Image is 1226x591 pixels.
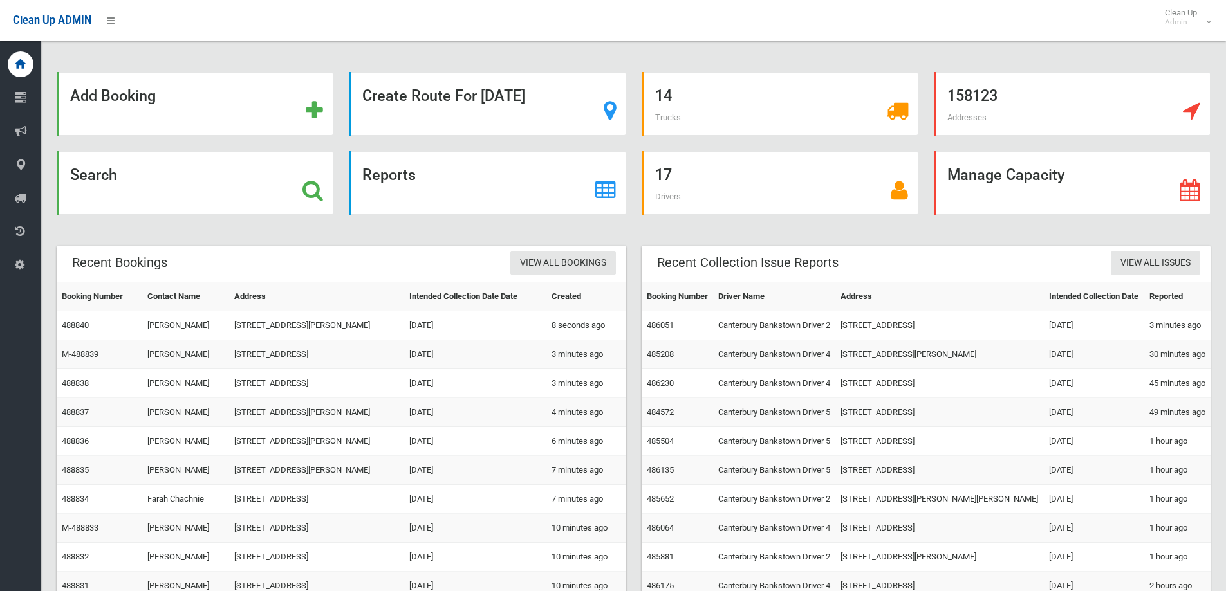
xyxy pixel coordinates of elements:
[835,398,1044,427] td: [STREET_ADDRESS]
[404,543,546,572] td: [DATE]
[1158,8,1210,27] span: Clean Up
[655,113,681,122] span: Trucks
[1144,514,1211,543] td: 1 hour ago
[647,320,674,330] a: 486051
[934,151,1211,215] a: Manage Capacity
[142,340,228,369] td: [PERSON_NAME]
[510,251,616,275] a: View All Bookings
[349,72,626,136] a: Create Route For [DATE]
[546,398,626,427] td: 4 minutes ago
[546,485,626,514] td: 7 minutes ago
[713,514,836,543] td: Canterbury Bankstown Driver 4
[546,427,626,456] td: 6 minutes ago
[1144,398,1211,427] td: 49 minutes ago
[546,369,626,398] td: 3 minutes ago
[713,456,836,485] td: Canterbury Bankstown Driver 5
[1144,282,1211,311] th: Reported
[647,552,674,561] a: 485881
[229,514,404,543] td: [STREET_ADDRESS]
[647,494,674,504] a: 485652
[1044,398,1144,427] td: [DATE]
[62,320,89,330] a: 488840
[835,543,1044,572] td: [STREET_ADDRESS][PERSON_NAME]
[713,369,836,398] td: Canterbury Bankstown Driver 4
[1044,485,1144,514] td: [DATE]
[142,369,228,398] td: [PERSON_NAME]
[142,485,228,514] td: Farah Chachnie
[713,340,836,369] td: Canterbury Bankstown Driver 4
[546,282,626,311] th: Created
[713,543,836,572] td: Canterbury Bankstown Driver 2
[713,398,836,427] td: Canterbury Bankstown Driver 5
[835,340,1044,369] td: [STREET_ADDRESS][PERSON_NAME]
[62,465,89,475] a: 488835
[1044,427,1144,456] td: [DATE]
[404,456,546,485] td: [DATE]
[546,543,626,572] td: 10 minutes ago
[713,427,836,456] td: Canterbury Bankstown Driver 5
[229,282,404,311] th: Address
[647,523,674,532] a: 486064
[349,151,626,215] a: Reports
[647,581,674,590] a: 486175
[13,14,91,26] span: Clean Up ADMIN
[70,166,117,184] strong: Search
[1044,456,1144,485] td: [DATE]
[1144,340,1211,369] td: 30 minutes ago
[57,72,333,136] a: Add Booking
[655,87,672,105] strong: 14
[404,427,546,456] td: [DATE]
[57,282,142,311] th: Booking Number
[404,340,546,369] td: [DATE]
[229,369,404,398] td: [STREET_ADDRESS]
[404,514,546,543] td: [DATE]
[835,514,1044,543] td: [STREET_ADDRESS]
[713,311,836,340] td: Canterbury Bankstown Driver 2
[62,581,89,590] a: 488831
[62,523,98,532] a: M-488833
[362,166,416,184] strong: Reports
[1144,485,1211,514] td: 1 hour ago
[647,349,674,359] a: 485208
[1111,251,1200,275] a: View All Issues
[404,369,546,398] td: [DATE]
[947,166,1064,184] strong: Manage Capacity
[647,378,674,388] a: 486230
[1144,369,1211,398] td: 45 minutes ago
[546,340,626,369] td: 3 minutes ago
[835,369,1044,398] td: [STREET_ADDRESS]
[655,166,672,184] strong: 17
[647,407,674,417] a: 484572
[713,282,836,311] th: Driver Name
[62,349,98,359] a: M-488839
[835,311,1044,340] td: [STREET_ADDRESS]
[404,282,546,311] th: Intended Collection Date Date
[229,398,404,427] td: [STREET_ADDRESS][PERSON_NAME]
[229,311,404,340] td: [STREET_ADDRESS][PERSON_NAME]
[229,340,404,369] td: [STREET_ADDRESS]
[1044,311,1144,340] td: [DATE]
[57,250,183,275] header: Recent Bookings
[142,427,228,456] td: [PERSON_NAME]
[1044,543,1144,572] td: [DATE]
[835,427,1044,456] td: [STREET_ADDRESS]
[947,113,987,122] span: Addresses
[1044,369,1144,398] td: [DATE]
[229,543,404,572] td: [STREET_ADDRESS]
[647,436,674,446] a: 485504
[1044,514,1144,543] td: [DATE]
[142,282,228,311] th: Contact Name
[642,282,713,311] th: Booking Number
[1044,282,1144,311] th: Intended Collection Date
[947,87,998,105] strong: 158123
[62,552,89,561] a: 488832
[1144,311,1211,340] td: 3 minutes ago
[142,311,228,340] td: [PERSON_NAME]
[62,378,89,388] a: 488838
[1044,340,1144,369] td: [DATE]
[62,436,89,446] a: 488836
[57,151,333,215] a: Search
[229,427,404,456] td: [STREET_ADDRESS][PERSON_NAME]
[142,514,228,543] td: [PERSON_NAME]
[142,543,228,572] td: [PERSON_NAME]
